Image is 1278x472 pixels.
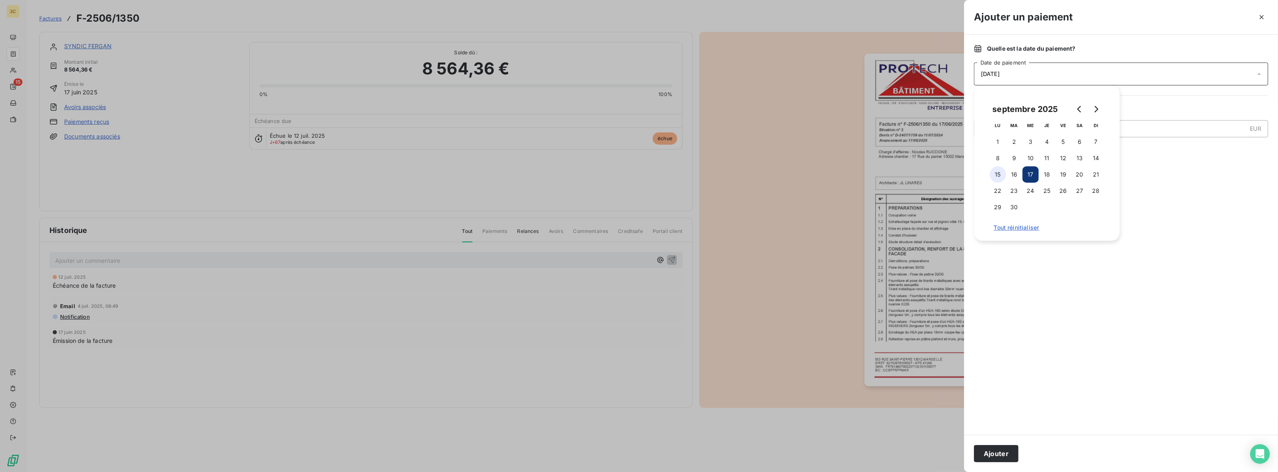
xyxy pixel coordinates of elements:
[1006,199,1023,215] button: 30
[1039,166,1055,183] button: 18
[1088,117,1104,134] th: dimanche
[1088,183,1104,199] button: 28
[1023,150,1039,166] button: 10
[1023,183,1039,199] button: 24
[1072,183,1088,199] button: 27
[1006,183,1023,199] button: 23
[1039,183,1055,199] button: 25
[974,445,1018,462] button: Ajouter
[990,166,1006,183] button: 15
[1006,166,1023,183] button: 16
[990,150,1006,166] button: 8
[1072,101,1088,117] button: Go to previous month
[1088,166,1104,183] button: 21
[1023,117,1039,134] th: mercredi
[1088,134,1104,150] button: 7
[1055,166,1072,183] button: 19
[1250,444,1270,464] div: Open Intercom Messenger
[1055,117,1072,134] th: vendredi
[1088,101,1104,117] button: Go to next month
[1023,134,1039,150] button: 3
[1039,117,1055,134] th: jeudi
[990,117,1006,134] th: lundi
[1006,150,1023,166] button: 9
[974,144,1268,152] span: Nouveau solde dû :
[1072,117,1088,134] th: samedi
[1055,150,1072,166] button: 12
[1055,183,1072,199] button: 26
[1039,134,1055,150] button: 4
[990,103,1061,116] div: septembre 2025
[1088,150,1104,166] button: 14
[994,224,1100,231] span: Tout réinitialiser
[981,71,1000,77] span: [DATE]
[1072,166,1088,183] button: 20
[1055,134,1072,150] button: 5
[990,134,1006,150] button: 1
[987,45,1076,53] span: Quelle est la date du paiement ?
[1006,134,1023,150] button: 2
[990,199,1006,215] button: 29
[990,183,1006,199] button: 22
[1023,166,1039,183] button: 17
[1072,150,1088,166] button: 13
[1006,117,1023,134] th: mardi
[1039,150,1055,166] button: 11
[974,10,1073,25] h3: Ajouter un paiement
[1072,134,1088,150] button: 6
